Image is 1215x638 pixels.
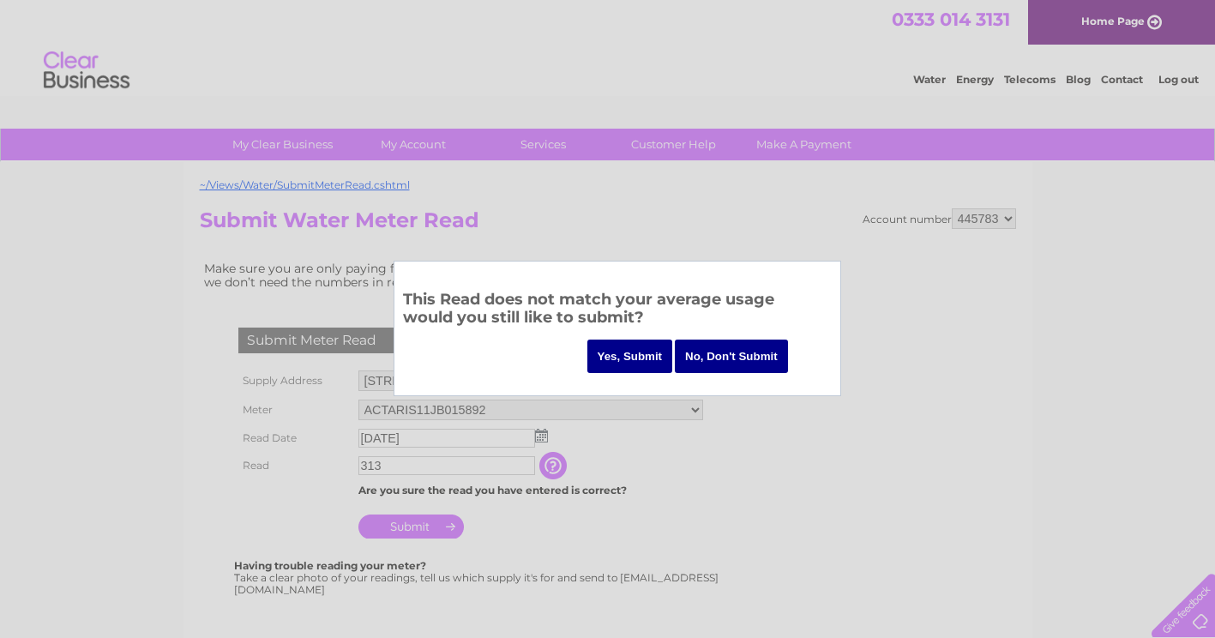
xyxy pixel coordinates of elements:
[892,9,1010,30] a: 0333 014 3131
[587,340,673,373] input: Yes, Submit
[956,73,994,86] a: Energy
[203,9,1014,83] div: Clear Business is a trading name of Verastar Limited (registered in [GEOGRAPHIC_DATA] No. 3667643...
[43,45,130,97] img: logo.png
[1004,73,1056,86] a: Telecoms
[675,340,788,373] input: No, Don't Submit
[1158,73,1199,86] a: Log out
[1066,73,1091,86] a: Blog
[1101,73,1143,86] a: Contact
[403,287,832,334] h3: This Read does not match your average usage would you still like to submit?
[913,73,946,86] a: Water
